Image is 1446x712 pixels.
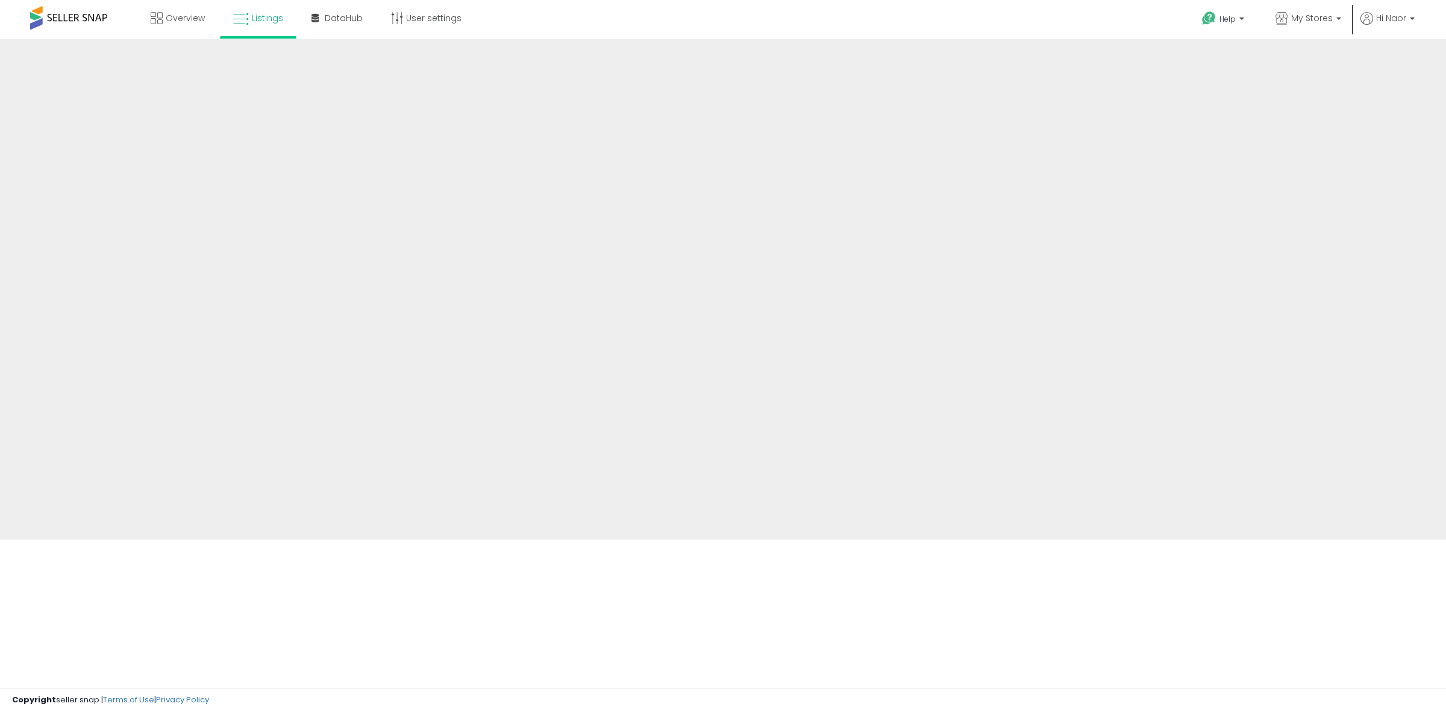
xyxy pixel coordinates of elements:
i: Get Help [1201,11,1216,26]
span: My Stores [1291,12,1333,24]
span: Overview [166,12,205,24]
span: Listings [252,12,283,24]
a: Help [1192,2,1256,39]
span: DataHub [325,12,363,24]
a: Hi Naor [1360,12,1415,39]
span: Hi Naor [1376,12,1406,24]
span: Help [1219,14,1236,24]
